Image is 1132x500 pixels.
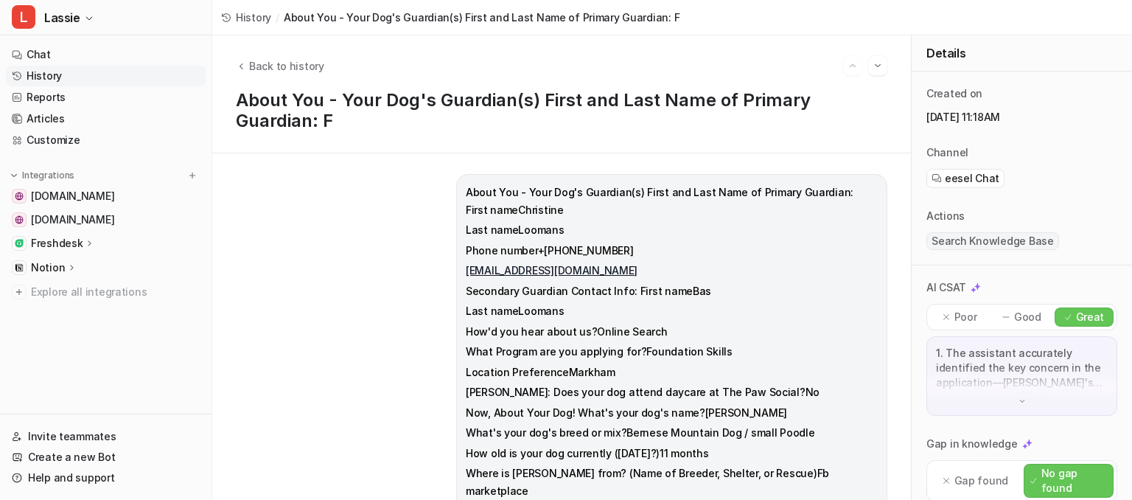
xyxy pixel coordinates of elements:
span: Lassie [44,7,80,28]
button: Go to next session [868,56,887,75]
div: Details [912,35,1132,72]
p: Freshdesk [31,236,83,251]
button: Integrations [6,168,79,183]
img: Freshdesk [15,239,24,248]
p: Created on [926,86,982,101]
img: menu_add.svg [187,170,198,181]
a: Customize [6,130,206,150]
p: Secondary Guardian Contact Info: First nameBas [466,282,878,300]
a: www.whenhoundsfly.com[DOMAIN_NAME] [6,186,206,206]
span: Explore all integrations [31,280,200,304]
img: expand menu [9,170,19,181]
a: Chat [6,44,206,65]
p: Gap in knowledge [926,437,1018,451]
img: eeselChat [932,173,942,184]
p: Where is [PERSON_NAME] from? (Name of Breeder, Shelter, or Rescue)Fb marketplace [466,465,878,500]
a: History [221,10,271,25]
p: Integrations [22,170,74,181]
span: L [12,5,35,29]
p: How old is your dog currently ([DATE]?)11 months [466,445,878,462]
img: online.whenhoundsfly.com [15,215,24,224]
span: [DOMAIN_NAME] [31,189,114,204]
p: 1. The assistant accurately identified the key concern in the application—[PERSON_NAME]'s aggress... [936,346,1108,390]
span: / [276,10,279,25]
img: Notion [15,263,24,272]
button: Back to history [236,58,324,74]
p: Poor [954,310,977,324]
button: Go to previous session [843,56,862,75]
img: explore all integrations [12,285,27,299]
a: online.whenhoundsfly.com[DOMAIN_NAME] [6,209,206,230]
a: eesel Chat [932,171,999,186]
span: History [236,10,271,25]
p: Phone number+[PHONE_NUMBER] [466,242,878,260]
h1: About You - Your Dog's Guardian(s) First and Last Name of Primary Guardian: F [236,90,887,132]
p: [PERSON_NAME]: Does your dog attend daycare at The Paw Social?No [466,383,878,401]
a: History [6,66,206,86]
img: Previous session [848,59,858,72]
p: Great [1076,310,1105,324]
img: www.whenhoundsfly.com [15,192,24,201]
a: Create a new Bot [6,447,206,468]
p: Now, About Your Dog! What's your dog's name?[PERSON_NAME] [466,404,878,422]
p: Last nameLoomans [466,221,878,239]
p: No gap found [1041,466,1107,496]
p: How'd you hear about us?Online Search [466,323,878,341]
a: Reports [6,87,206,108]
p: Gap found [954,473,1008,488]
p: Channel [926,145,968,160]
a: Help and support [6,468,206,488]
a: [EMAIL_ADDRESS][DOMAIN_NAME] [466,264,637,277]
p: What's your dog's breed or mix?Bernese Mountain Dog / small Poodle [466,424,878,442]
p: What Program are you applying for?Foundation Skills [466,343,878,361]
p: About You - Your Dog's Guardian(s) First and Last Name of Primary Guardian: First nameChristine [466,184,878,219]
p: Location PreferenceMarkham [466,364,878,381]
a: Articles [6,108,206,129]
img: down-arrow [1017,396,1027,406]
p: AI CSAT [926,280,966,295]
span: About You - Your Dog's Guardian(s) First and Last Name of Primary Guardian: F [284,10,679,25]
p: Good [1014,310,1041,324]
span: [DOMAIN_NAME] [31,212,114,227]
p: Actions [926,209,965,223]
p: Notion [31,260,65,275]
p: Last nameLoomans [466,302,878,320]
span: Search Knowledge Base [926,232,1059,250]
img: Next session [873,59,883,72]
a: Invite teammates [6,426,206,447]
a: Explore all integrations [6,282,206,302]
span: Back to history [249,58,324,74]
p: [DATE] 11:18AM [926,110,1117,125]
span: eesel Chat [945,171,999,186]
